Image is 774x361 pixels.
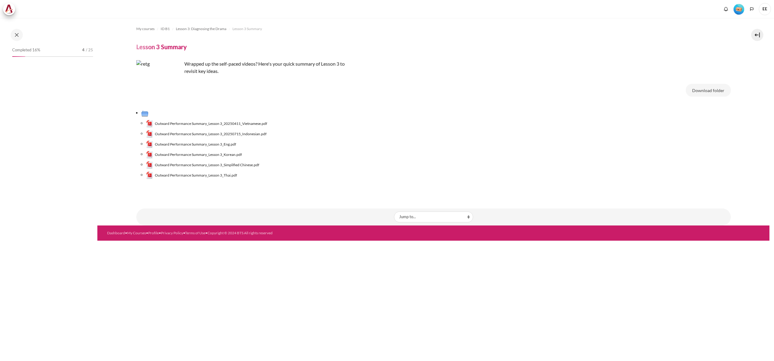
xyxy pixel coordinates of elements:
img: Outward Performance Summary_Lesson 3_Thai.pdf [146,172,153,179]
img: Outward Performance Summary_Lesson 3_20250411_Vietnamese.pdf [146,120,153,127]
a: Outward Performance Summary_Lesson 3_Simplified Chinese.pdfOutward Performance Summary_Lesson 3_S... [146,161,260,169]
div: Level #1 [734,3,744,15]
a: Outward Performance Summary_Lesson 3_20250411_Vietnamese.pdfOutward Performance Summary_Lesson 3_... [146,120,267,127]
div: • • • • • [107,230,476,236]
span: Lesson 3: Diagnosing the Drama [176,26,226,32]
a: Profile [148,231,159,235]
span: Outward Performance Summary_Lesson 3_Thai.pdf [155,173,237,178]
span: Lesson 3 Summary [232,26,262,32]
h4: Lesson 3 Summary [136,43,187,51]
a: Outward Performance Summary_Lesson 3_Thai.pdfOutward Performance Summary_Lesson 3_Thai.pdf [146,172,237,179]
a: Dashboard [107,231,125,235]
span: Outward Performance Summary_Lesson 3_20250411_Vietnamese.pdf [155,121,267,126]
a: My Courses [127,231,146,235]
a: Lesson 3: Diagnosing the Drama [176,25,226,33]
span: Outward Performance Summary_Lesson 3_Simplified Chinese.pdf [155,162,259,168]
img: Level #1 [734,4,744,15]
a: Architeck Architeck [3,3,18,15]
img: Architeck [5,5,13,14]
a: Copyright © 2024 BTS All rights reserved [207,231,273,235]
a: Terms of Use [185,231,205,235]
a: Privacy Policy [161,231,183,235]
img: retg [136,60,182,106]
span: My courses [136,26,155,32]
p: Wrapped up the self-paced videos? Here's your quick summary of Lesson 3 to revisit key ideas. [136,60,349,75]
a: Lesson 3 Summary [232,25,262,33]
button: Languages [747,5,756,14]
span: Outward Performance Summary_Lesson 3_Eng.pdf [155,142,236,147]
span: Outward Performance Summary_Lesson 3_20250715_Indonesian.pdf [155,131,267,137]
section: Content [97,18,769,225]
div: 16% [12,56,25,57]
nav: Navigation bar [136,24,731,34]
span: ID B1 [161,26,170,32]
img: Outward Performance Summary_Lesson 3_Simplified Chinese.pdf [146,161,153,169]
button: Download folder [686,84,731,97]
img: Outward Performance Summary_Lesson 3_Korean.pdf [146,151,153,158]
a: User menu [759,3,771,15]
a: Level #1 [731,3,747,15]
span: 4 [82,47,85,53]
a: My courses [136,25,155,33]
a: ID B1 [161,25,170,33]
a: Outward Performance Summary_Lesson 3_20250715_Indonesian.pdfOutward Performance Summary_Lesson 3_... [146,130,267,138]
img: Outward Performance Summary_Lesson 3_Eng.pdf [146,141,153,148]
div: Show notification window with no new notifications [721,5,730,14]
span: Completed 16% [12,47,40,53]
span: Outward Performance Summary_Lesson 3_Korean.pdf [155,152,242,157]
a: Outward Performance Summary_Lesson 3_Korean.pdfOutward Performance Summary_Lesson 3_Korean.pdf [146,151,242,158]
span: / 25 [86,47,93,53]
span: EE [759,3,771,15]
img: Outward Performance Summary_Lesson 3_20250715_Indonesian.pdf [146,130,153,138]
a: Outward Performance Summary_Lesson 3_Eng.pdfOutward Performance Summary_Lesson 3_Eng.pdf [146,141,236,148]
